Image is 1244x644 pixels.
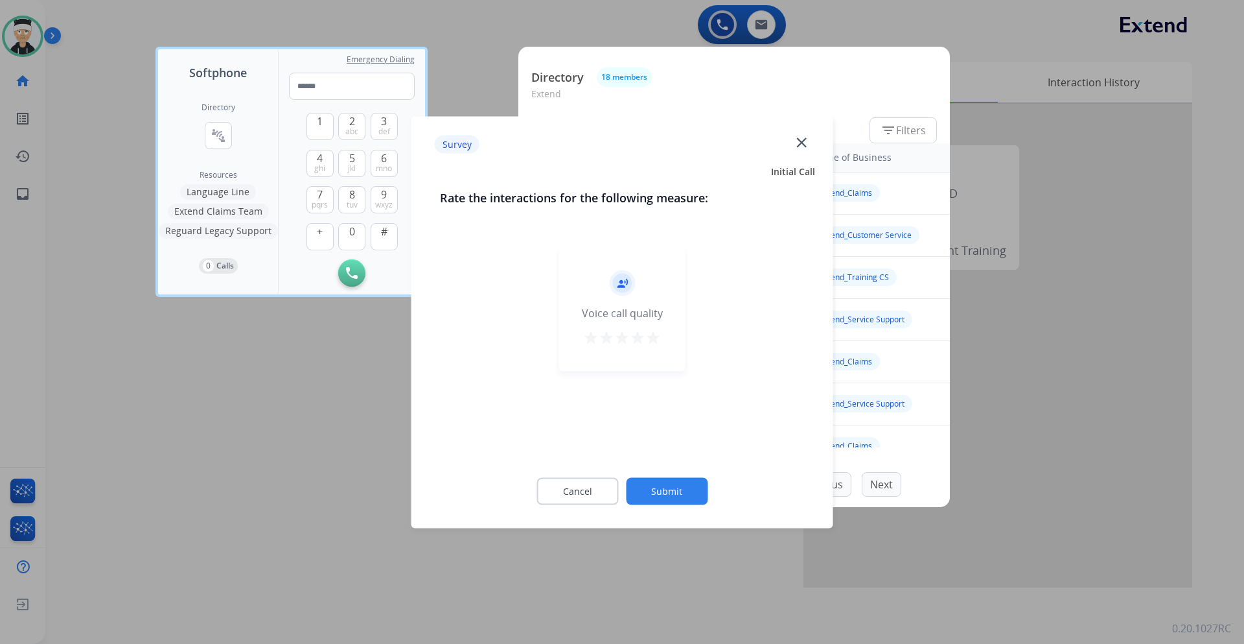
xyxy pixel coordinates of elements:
span: 7 [317,187,323,202]
button: Extend Claims Team [168,204,269,219]
span: Softphone [189,64,247,82]
button: + [306,223,334,250]
div: Extend_Claims [812,353,880,370]
div: Extend_Claims [812,184,880,202]
span: wxyz [375,200,393,210]
span: # [381,224,387,239]
button: 7pqrs [306,186,334,213]
span: ghi [314,163,325,174]
button: 0 [338,223,365,250]
mat-icon: star [645,329,661,345]
span: 8 [349,187,355,202]
div: Extend_Claims [812,437,880,455]
button: Filters [870,117,937,143]
button: Submit [626,477,708,505]
button: 4ghi [306,150,334,177]
button: # [371,223,398,250]
button: Cancel [536,477,618,505]
div: Extend_Training CS [812,268,897,286]
mat-icon: filter_list [881,123,896,138]
mat-icon: close [793,134,810,150]
span: Initial Call [771,165,815,178]
span: Emergency Dialing [347,54,415,65]
span: 1 [317,113,323,129]
span: mno [376,163,392,174]
button: 18 members [597,67,652,87]
span: pqrs [312,200,328,210]
span: 5 [349,150,355,166]
div: Extend_Customer Service [812,226,919,244]
p: Calls [216,260,234,272]
h2: Directory [202,102,235,113]
p: 0 [203,260,214,272]
span: Resources [200,170,237,180]
button: 6mno [371,150,398,177]
span: abc [345,126,358,137]
button: 1 [306,113,334,140]
button: Reguard Legacy Support [159,223,278,239]
div: Extend_Service Support [812,395,912,412]
button: Language Line [180,184,256,200]
p: Survey [435,136,479,154]
mat-icon: star [614,329,630,345]
button: 9wxyz [371,186,398,213]
mat-icon: connect_without_contact [211,128,226,143]
div: Extend_Service Support [812,311,912,328]
button: 2abc [338,113,365,140]
span: jkl [348,163,356,174]
mat-icon: star [583,329,599,345]
th: Line of Business [814,145,943,171]
button: 3def [371,113,398,140]
span: 3 [381,113,387,129]
img: call-button [346,267,358,279]
mat-icon: record_voice_over [616,277,628,289]
h3: Rate the interactions for the following measure: [440,188,805,206]
p: Directory [531,69,584,86]
span: 9 [381,187,387,202]
span: Filters [881,123,926,138]
span: 2 [349,113,355,129]
mat-icon: star [630,329,645,345]
button: 0Calls [199,258,238,274]
button: 8tuv [338,186,365,213]
p: 0.20.1027RC [1172,621,1231,636]
span: def [378,126,390,137]
span: + [317,224,323,239]
span: 0 [349,224,355,239]
span: tuv [347,200,358,210]
button: 5jkl [338,150,365,177]
p: Extend [531,87,937,111]
span: 6 [381,150,387,166]
span: 4 [317,150,323,166]
div: Voice call quality [582,305,663,320]
mat-icon: star [599,329,614,345]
